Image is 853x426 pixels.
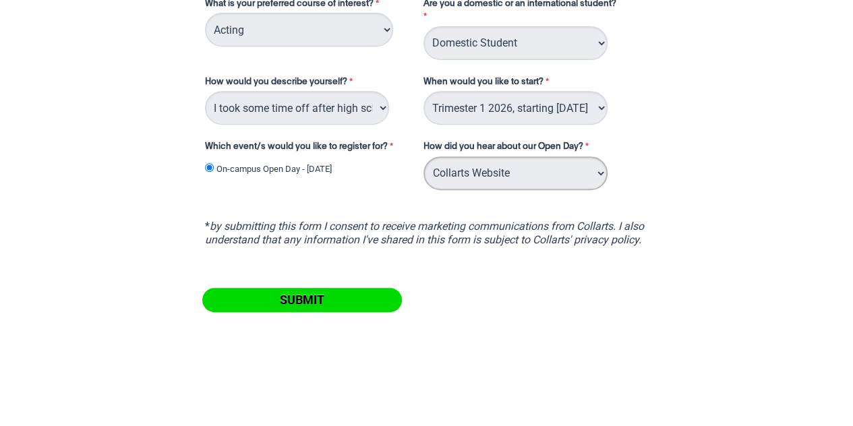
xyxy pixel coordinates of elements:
select: How would you describe yourself? [205,91,389,125]
label: How would you describe yourself? [205,75,410,92]
i: by submitting this form I consent to receive marketing communications from Collarts. I also under... [205,220,644,246]
label: Which event/s would you like to register for? [205,140,410,156]
select: When would you like to start? [423,91,608,125]
input: Submit [202,288,402,312]
label: On-campus Open Day - [DATE] [216,162,332,176]
select: Are you a domestic or an international student? [423,26,608,60]
select: How did you hear about our Open Day? [423,156,608,190]
select: What is your preferred course of interest? [205,13,393,47]
label: How did you hear about our Open Day? [423,140,592,156]
label: When would you like to start? [423,75,638,92]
